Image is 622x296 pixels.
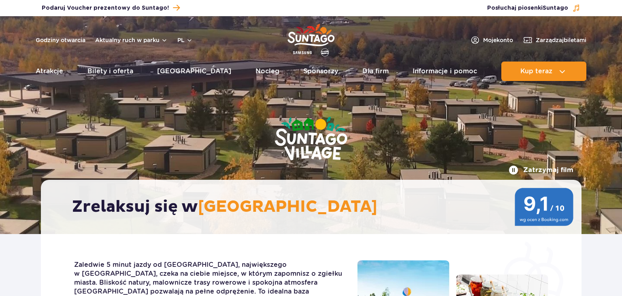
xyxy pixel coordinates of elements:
[483,36,513,44] span: Moje konto
[362,62,389,81] a: Dla firm
[177,36,193,44] button: pl
[303,62,338,81] a: Sponsorzy
[198,197,377,217] span: [GEOGRAPHIC_DATA]
[36,36,85,44] a: Godziny otwarcia
[288,20,334,57] a: Park of Poland
[543,5,568,11] span: Suntago
[157,62,231,81] a: [GEOGRAPHIC_DATA]
[509,165,573,175] button: Zatrzymaj film
[72,197,558,217] h2: Zrelaksuj się w
[501,62,586,81] button: Kup teraz
[515,188,573,226] img: 9,1/10 wg ocen z Booking.com
[256,62,279,81] a: Nocleg
[470,35,513,45] a: Mojekonto
[95,37,168,43] button: Aktualny ruch w parku
[87,62,133,81] a: Bilety i oferta
[242,85,380,194] img: Suntago Village
[42,4,169,12] span: Podaruj Voucher prezentowy do Suntago!
[536,36,586,44] span: Zarządzaj biletami
[487,4,580,12] button: Posłuchaj piosenkiSuntago
[520,68,552,75] span: Kup teraz
[36,62,63,81] a: Atrakcje
[487,4,568,12] span: Posłuchaj piosenki
[42,2,180,13] a: Podaruj Voucher prezentowy do Suntago!
[523,35,586,45] a: Zarządzajbiletami
[413,62,477,81] a: Informacje i pomoc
